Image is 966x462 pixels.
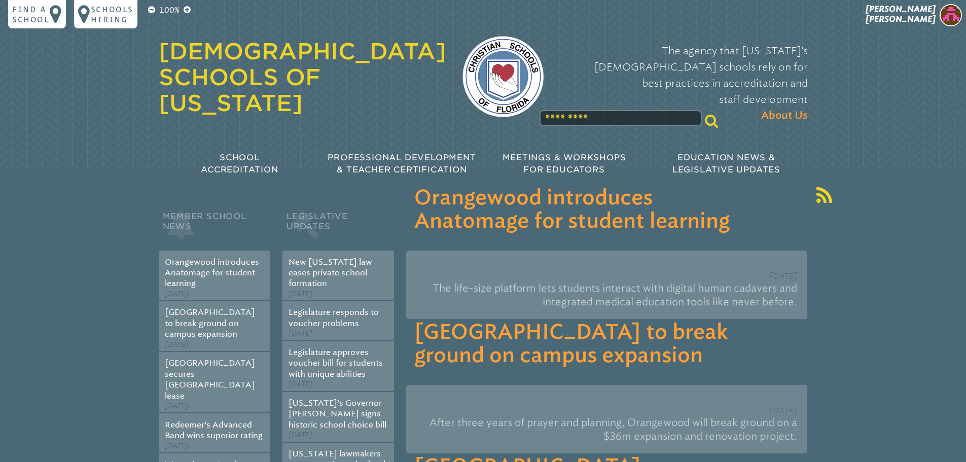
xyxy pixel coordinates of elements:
p: After three years of prayer and planning, Orangewood will break ground on a $36m expansion and re... [416,412,797,447]
span: [DATE] [769,271,797,281]
p: 100% [157,4,182,16]
span: Education News & Legislative Updates [672,153,780,174]
span: [DATE] [165,340,189,349]
span: [DATE] [289,329,312,338]
span: Meetings & Workshops for Educators [503,153,626,174]
span: [DATE] [289,431,312,439]
a: Legislature responds to voucher problems [289,307,379,328]
h2: Legislative Updates [282,209,394,251]
p: Find a school [12,4,50,24]
span: [DATE] [769,406,797,415]
a: Redeemer’s Advanced Band wins superior rating [165,420,263,440]
span: [DATE] [165,442,189,450]
img: csf-logo-web-colors.png [462,36,544,117]
a: [US_STATE]’s Governor [PERSON_NAME] signs historic school choice bill [289,398,386,430]
a: Orangewood introduces Anatomage for student learning [165,257,259,289]
span: [DATE] [289,380,312,388]
span: [DATE] [289,290,312,298]
p: The agency that [US_STATE]’s [DEMOGRAPHIC_DATA] schools rely on for best practices in accreditati... [560,43,808,124]
span: About Us [761,108,808,124]
a: [DEMOGRAPHIC_DATA] Schools of [US_STATE] [159,38,446,116]
a: [GEOGRAPHIC_DATA] to break ground on campus expansion [165,307,255,339]
h3: [GEOGRAPHIC_DATA] to break ground on campus expansion [414,321,799,368]
p: The life-size platform lets students interact with digital human cadavers and integrated medical ... [416,277,797,313]
img: 7a11826b01092a383c759cbb40e051c2 [940,4,962,26]
span: [DATE] [165,402,189,410]
h3: Orangewood introduces Anatomage for student learning [414,187,799,233]
p: Schools Hiring [91,4,133,24]
span: [DATE] [165,290,189,298]
a: New [US_STATE] law eases private school formation [289,257,372,289]
span: Professional Development & Teacher Certification [328,153,476,174]
a: Legislature approves voucher bill for students with unique abilities [289,347,383,379]
span: [PERSON_NAME] [PERSON_NAME] [866,4,936,24]
span: School Accreditation [201,153,278,174]
a: [GEOGRAPHIC_DATA] secures [GEOGRAPHIC_DATA] lease [165,358,255,400]
h2: Member School News [159,209,270,251]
